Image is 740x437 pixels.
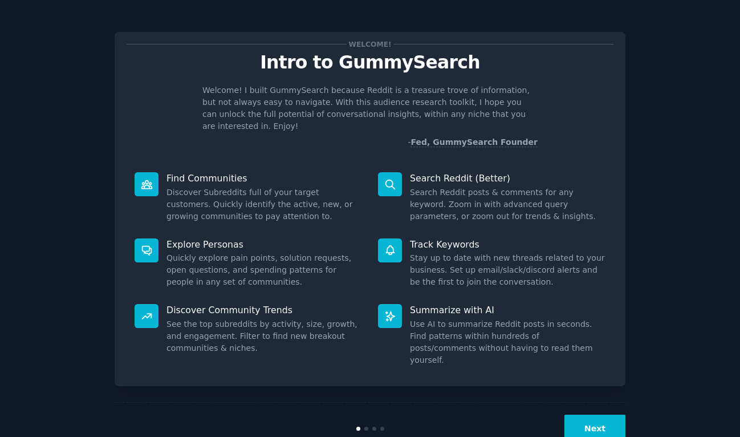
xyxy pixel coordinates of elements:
[166,318,362,354] dd: See the top subreddits by activity, size, growth, and engagement. Filter to find new breakout com...
[408,136,538,148] div: -
[410,137,538,147] a: Fed, GummySearch Founder
[127,52,613,72] p: Intro to GummySearch
[410,252,605,288] dd: Stay up to date with new threads related to your business. Set up email/slack/discord alerts and ...
[410,238,605,250] p: Track Keywords
[410,304,605,316] p: Summarize with AI
[202,84,538,132] p: Welcome! I built GummySearch because Reddit is a treasure trove of information, but not always ea...
[166,304,362,316] p: Discover Community Trends
[347,38,393,50] span: Welcome!
[410,187,605,222] dd: Search Reddit posts & comments for any keyword. Zoom in with advanced query parameters, or zoom o...
[166,187,362,222] dd: Discover Subreddits full of your target customers. Quickly identify the active, new, or growing c...
[166,238,362,250] p: Explore Personas
[410,172,605,184] p: Search Reddit (Better)
[166,252,362,288] dd: Quickly explore pain points, solution requests, open questions, and spending patterns for people ...
[166,172,362,184] p: Find Communities
[410,318,605,366] dd: Use AI to summarize Reddit posts in seconds. Find patterns within hundreds of posts/comments with...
